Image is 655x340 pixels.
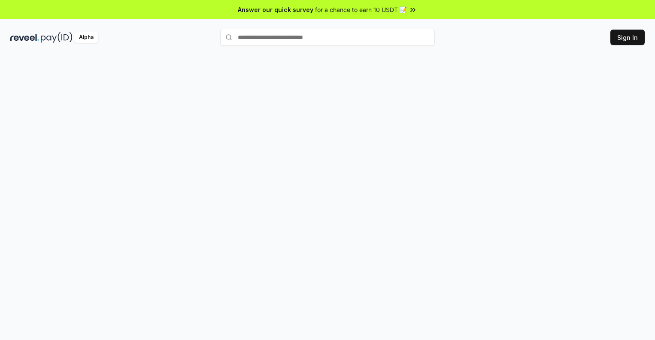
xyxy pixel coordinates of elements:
[41,32,73,43] img: pay_id
[74,32,98,43] div: Alpha
[238,5,313,14] span: Answer our quick survey
[610,30,645,45] button: Sign In
[10,32,39,43] img: reveel_dark
[315,5,407,14] span: for a chance to earn 10 USDT 📝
